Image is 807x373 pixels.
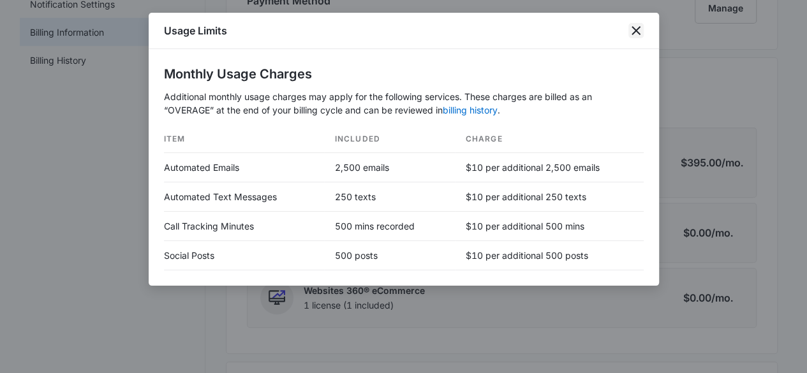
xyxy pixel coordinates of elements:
[455,182,643,212] td: $10 per additional 250 texts
[164,64,644,84] h2: Monthly Usage Charges
[164,241,325,270] td: Social Posts
[164,126,325,153] th: Item
[455,212,643,241] td: $10 per additional 500 mins
[628,23,644,38] button: close
[164,212,325,241] td: Call Tracking Minutes
[164,90,644,117] p: Additional monthly usage charges may apply for the following services. These charges are billed a...
[455,241,643,270] td: $10 per additional 500 posts
[164,23,227,38] h1: Usage Limits
[324,126,455,153] th: Included
[164,182,325,212] td: Automated Text Messages
[164,153,325,182] td: Automated Emails
[455,126,643,153] th: Charge
[443,105,498,115] a: billing history
[324,212,455,241] td: 500 mins recorded
[455,153,643,182] td: $10 per additional 2,500 emails
[324,241,455,270] td: 500 posts
[324,153,455,182] td: 2,500 emails
[324,182,455,212] td: 250 texts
